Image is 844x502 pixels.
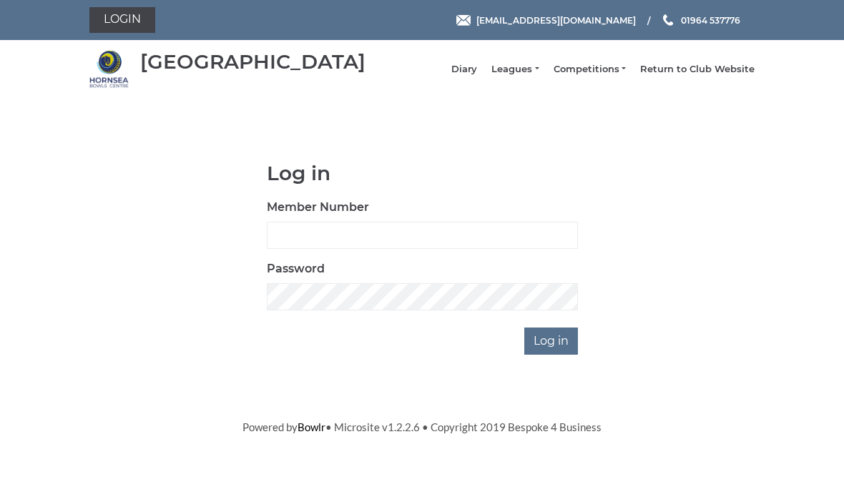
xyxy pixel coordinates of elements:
[681,14,740,25] span: 01964 537776
[140,51,365,73] div: [GEOGRAPHIC_DATA]
[451,63,477,76] a: Diary
[554,63,626,76] a: Competitions
[640,63,755,76] a: Return to Club Website
[456,14,636,27] a: Email [EMAIL_ADDRESS][DOMAIN_NAME]
[89,7,155,33] a: Login
[524,328,578,355] input: Log in
[242,420,602,433] span: Powered by • Microsite v1.2.2.6 • Copyright 2019 Bespoke 4 Business
[663,14,673,26] img: Phone us
[89,49,129,89] img: Hornsea Bowls Centre
[491,63,539,76] a: Leagues
[298,420,325,433] a: Bowlr
[456,15,471,26] img: Email
[267,199,369,216] label: Member Number
[267,260,325,277] label: Password
[661,14,740,27] a: Phone us 01964 537776
[267,162,578,184] h1: Log in
[476,14,636,25] span: [EMAIL_ADDRESS][DOMAIN_NAME]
